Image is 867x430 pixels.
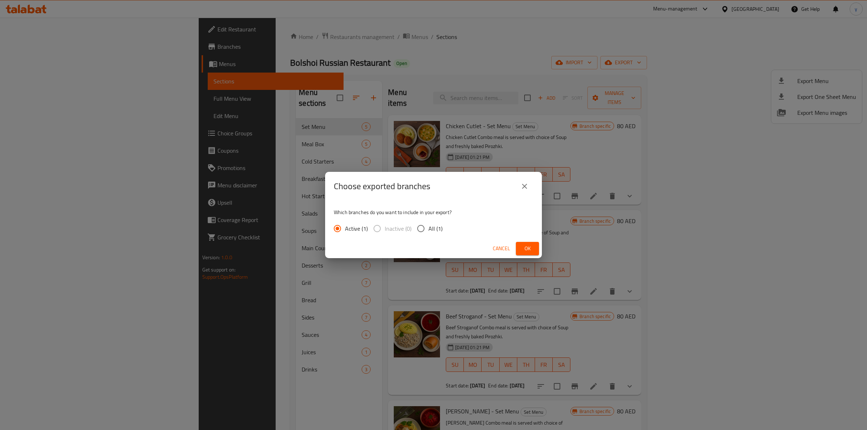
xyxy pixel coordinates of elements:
span: All (1) [428,224,443,233]
span: Cancel [493,244,510,253]
span: Inactive (0) [385,224,411,233]
span: Active (1) [345,224,368,233]
h2: Choose exported branches [334,181,430,192]
button: Ok [516,242,539,255]
button: Cancel [490,242,513,255]
button: close [516,178,533,195]
p: Which branches do you want to include in your export? [334,209,533,216]
span: Ok [522,244,533,253]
